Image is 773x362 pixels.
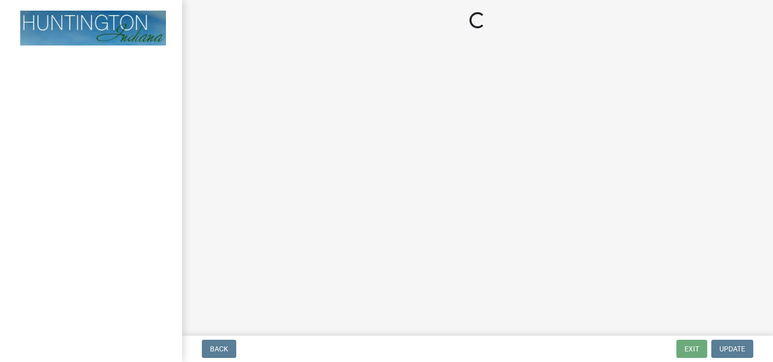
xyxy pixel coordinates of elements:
button: Back [202,340,236,358]
button: Update [711,340,753,358]
span: Update [719,345,745,353]
img: Huntington County, Indiana [20,11,166,46]
span: Back [210,345,228,353]
button: Exit [676,340,707,358]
